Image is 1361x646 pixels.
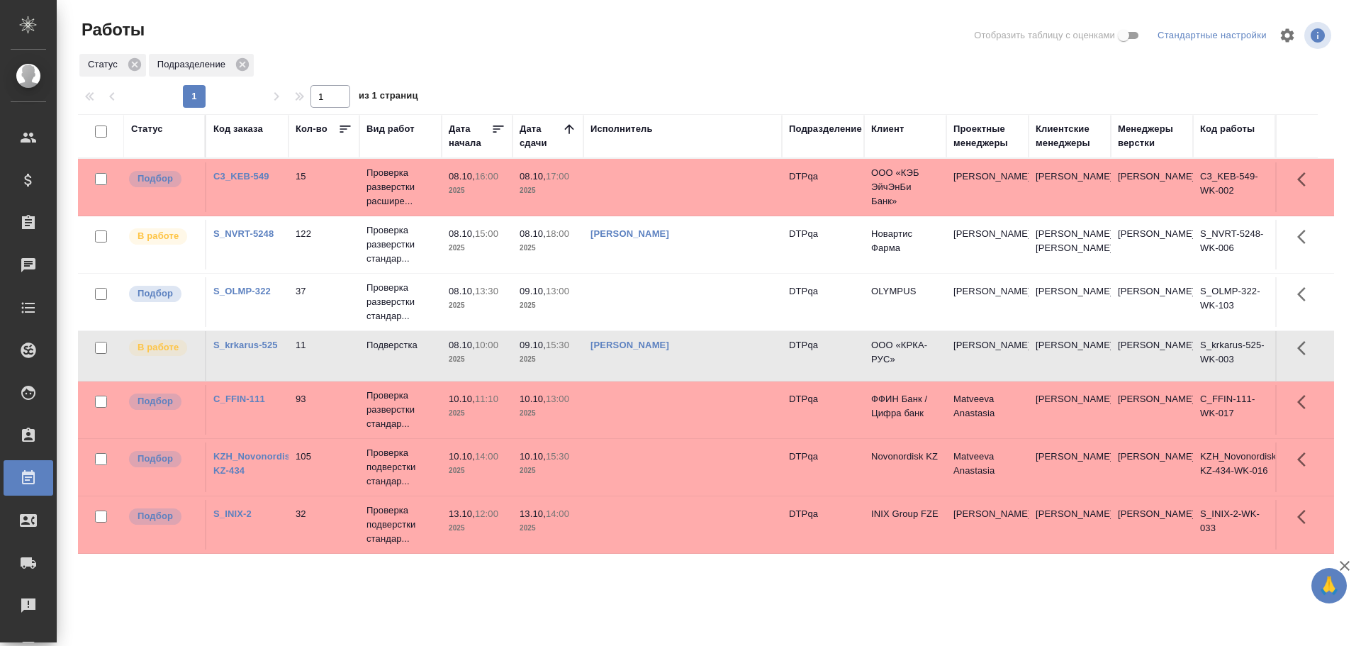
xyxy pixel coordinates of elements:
[546,451,569,462] p: 15:30
[974,28,1115,43] span: Отобразить таблицу с оценками
[1289,331,1323,365] button: Здесь прячутся важные кнопки
[289,385,359,435] td: 93
[449,394,475,404] p: 10.10,
[871,284,939,299] p: OLYMPUS
[520,286,546,296] p: 09.10,
[1118,169,1186,184] p: [PERSON_NAME]
[1200,122,1255,136] div: Код работы
[871,338,939,367] p: ООО «КРКА-РУС»
[946,331,1029,381] td: [PERSON_NAME]
[449,122,491,150] div: Дата начала
[871,227,939,255] p: Новартис Фарма
[1193,220,1275,269] td: S_NVRT-5248-WK-006
[1193,331,1275,381] td: S_krkarus-525-WK-003
[946,500,1029,550] td: [PERSON_NAME]
[520,406,576,421] p: 2025
[366,166,435,208] p: Проверка разверстки расшире...
[128,169,198,189] div: Можно подбирать исполнителей
[1029,442,1111,492] td: [PERSON_NAME]
[1118,392,1186,406] p: [PERSON_NAME]
[296,122,327,136] div: Кол-во
[449,508,475,519] p: 13.10,
[1154,25,1270,47] div: split button
[782,220,864,269] td: DTPqa
[782,331,864,381] td: DTPqa
[213,286,271,296] a: S_OLMP-322
[1118,227,1186,241] p: [PERSON_NAME]
[449,299,505,313] p: 2025
[138,340,179,355] p: В работе
[782,442,864,492] td: DTPqa
[475,171,498,182] p: 16:00
[449,241,505,255] p: 2025
[520,171,546,182] p: 08.10,
[1289,385,1323,419] button: Здесь прячутся важные кнопки
[1289,220,1323,254] button: Здесь прячутся важные кнопки
[782,162,864,212] td: DTPqa
[289,277,359,327] td: 37
[1029,220,1111,269] td: [PERSON_NAME], [PERSON_NAME]
[366,446,435,489] p: Проверка подверстки стандар...
[546,171,569,182] p: 17:00
[366,223,435,266] p: Проверка разверстки стандар...
[1029,162,1111,212] td: [PERSON_NAME]
[128,227,198,246] div: Исполнитель выполняет работу
[590,122,653,136] div: Исполнитель
[782,385,864,435] td: DTPqa
[449,340,475,350] p: 08.10,
[871,122,904,136] div: Клиент
[520,122,562,150] div: Дата сдачи
[289,162,359,212] td: 15
[475,451,498,462] p: 14:00
[366,503,435,546] p: Проверка подверстки стандар...
[213,451,298,476] a: KZH_Novonordisk-KZ-434
[520,464,576,478] p: 2025
[1118,507,1186,521] p: [PERSON_NAME]
[213,394,265,404] a: C_FFIN-111
[782,277,864,327] td: DTPqa
[1029,500,1111,550] td: [PERSON_NAME]
[1311,568,1347,603] button: 🙏
[520,299,576,313] p: 2025
[871,450,939,464] p: Novonordisk KZ
[1036,122,1104,150] div: Клиентские менеджеры
[138,452,173,466] p: Подбор
[520,340,546,350] p: 09.10,
[289,331,359,381] td: 11
[289,442,359,492] td: 105
[213,122,263,136] div: Код заказа
[520,521,576,535] p: 2025
[138,509,173,523] p: Подбор
[449,464,505,478] p: 2025
[1029,331,1111,381] td: [PERSON_NAME]
[213,508,252,519] a: S_INIX-2
[1029,277,1111,327] td: [PERSON_NAME]
[128,284,198,303] div: Можно подбирать исполнителей
[128,338,198,357] div: Исполнитель выполняет работу
[138,172,173,186] p: Подбор
[1118,122,1186,150] div: Менеджеры верстки
[449,286,475,296] p: 08.10,
[157,57,230,72] p: Подразделение
[289,220,359,269] td: 122
[138,286,173,301] p: Подбор
[289,500,359,550] td: 32
[782,500,864,550] td: DTPqa
[520,241,576,255] p: 2025
[213,171,269,182] a: C3_KEB-549
[449,521,505,535] p: 2025
[953,122,1021,150] div: Проектные менеджеры
[366,389,435,431] p: Проверка разверстки стандар...
[366,281,435,323] p: Проверка разверстки стандар...
[449,451,475,462] p: 10.10,
[366,122,415,136] div: Вид работ
[475,228,498,239] p: 15:00
[475,340,498,350] p: 10:00
[520,394,546,404] p: 10.10,
[213,228,274,239] a: S_NVRT-5248
[546,508,569,519] p: 14:00
[1304,22,1334,49] span: Посмотреть информацию
[871,392,939,421] p: ФФИН Банк / Цифра банк
[1289,500,1323,534] button: Здесь прячутся важные кнопки
[520,352,576,367] p: 2025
